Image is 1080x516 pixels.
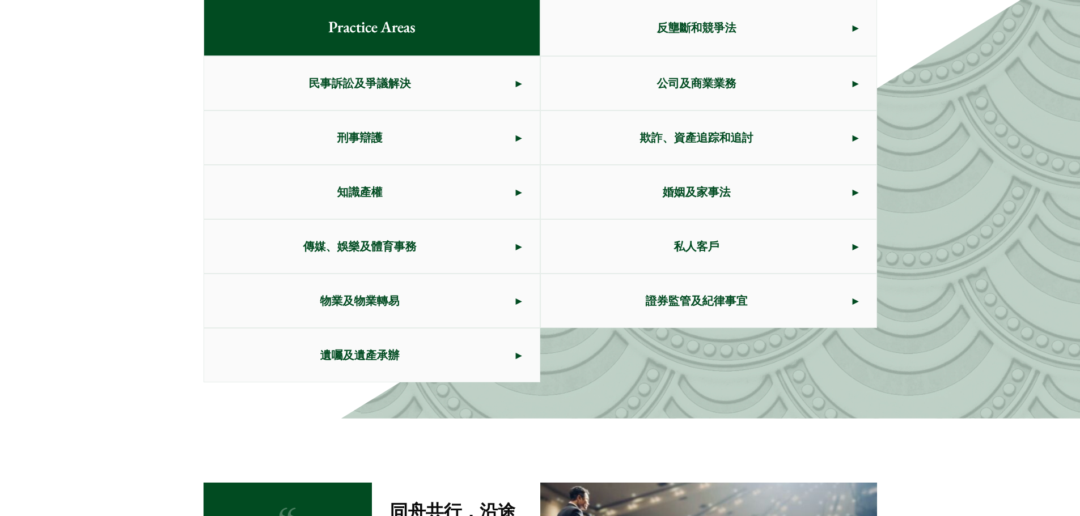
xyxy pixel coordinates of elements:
[541,165,876,219] a: 婚姻及家事法
[541,57,853,110] span: 公司及商業業務
[541,57,876,110] a: 公司及商業業務
[204,274,516,327] span: 物業及物業轉易
[204,111,540,164] a: 刑事辯護
[204,329,516,382] span: 遺囑及遺產承辦
[204,220,516,273] span: 傳媒、娛樂及體育事務
[541,111,853,164] span: 欺詐、資產追踪和追討
[541,111,876,164] a: 欺詐、資產追踪和追討
[541,220,876,273] a: 私人客戶
[204,274,540,327] a: 物業及物業轉易
[541,165,853,219] span: 婚姻及家事法
[541,274,853,327] span: 證券監管及紀律事宜
[541,1,853,54] span: 反壟斷和競爭法
[541,274,876,327] a: 證券監管及紀律事宜
[541,220,853,273] span: 私人客戶
[204,57,516,110] span: 民事訴訟及爭議解決
[204,165,516,219] span: 知識產權
[204,57,540,110] a: 民事訴訟及爭議解決
[204,111,516,164] span: 刑事辯護
[204,165,540,219] a: 知識產權
[204,329,540,382] a: 遺囑及遺產承辦
[204,220,540,273] a: 傳媒、娛樂及體育事務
